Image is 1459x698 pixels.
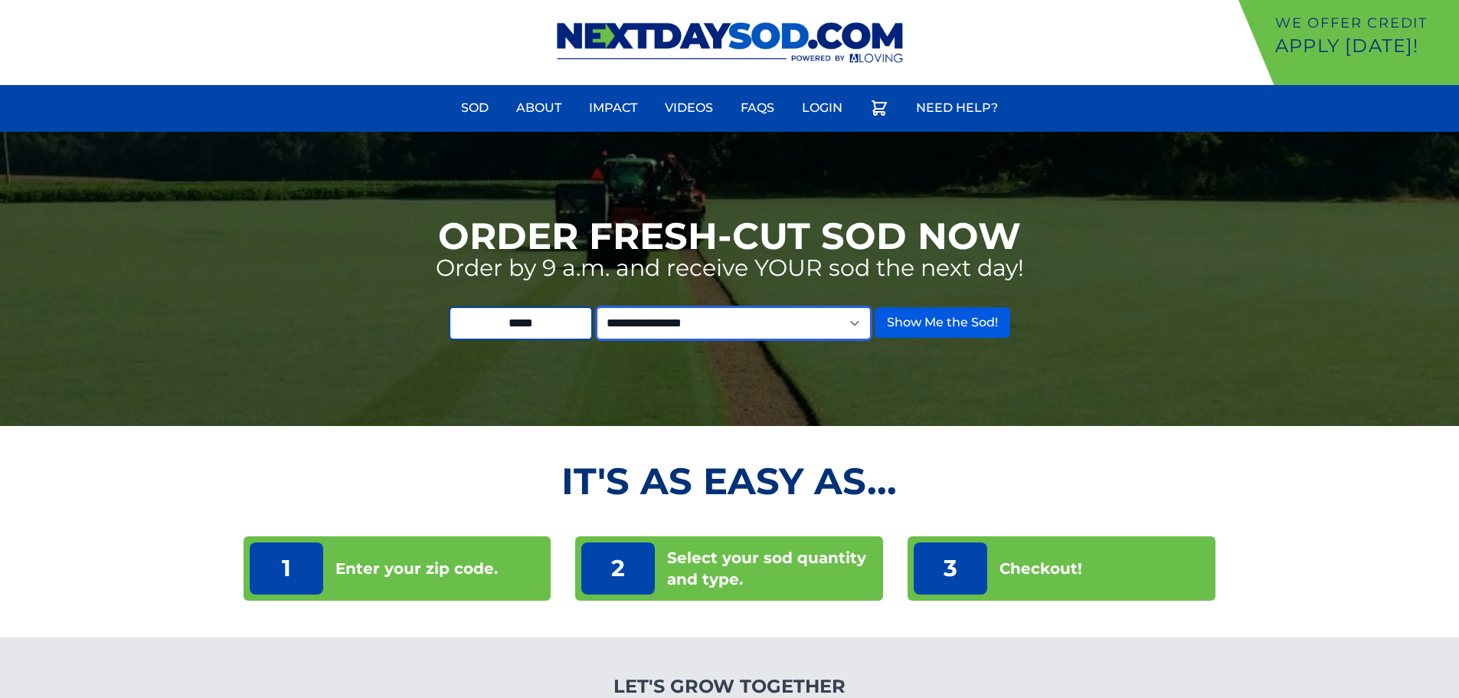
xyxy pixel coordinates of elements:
a: Sod [452,90,498,126]
a: Impact [580,90,646,126]
h1: Order Fresh-Cut Sod Now [438,218,1021,254]
button: Show Me the Sod! [875,307,1010,338]
p: Apply [DATE]! [1275,34,1453,58]
a: Need Help? [907,90,1007,126]
p: Enter your zip code. [335,558,498,579]
a: Videos [656,90,722,126]
a: FAQs [731,90,783,126]
p: We offer Credit [1275,12,1453,34]
p: 1 [250,542,323,595]
p: 3 [914,542,987,595]
a: Login [793,90,852,126]
p: 2 [581,542,655,595]
h2: It's as Easy As... [244,463,1216,500]
a: About [507,90,571,126]
p: Order by 9 a.m. and receive YOUR sod the next day! [436,254,1024,282]
p: Select your sod quantity and type. [667,547,877,590]
p: Checkout! [999,558,1082,579]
